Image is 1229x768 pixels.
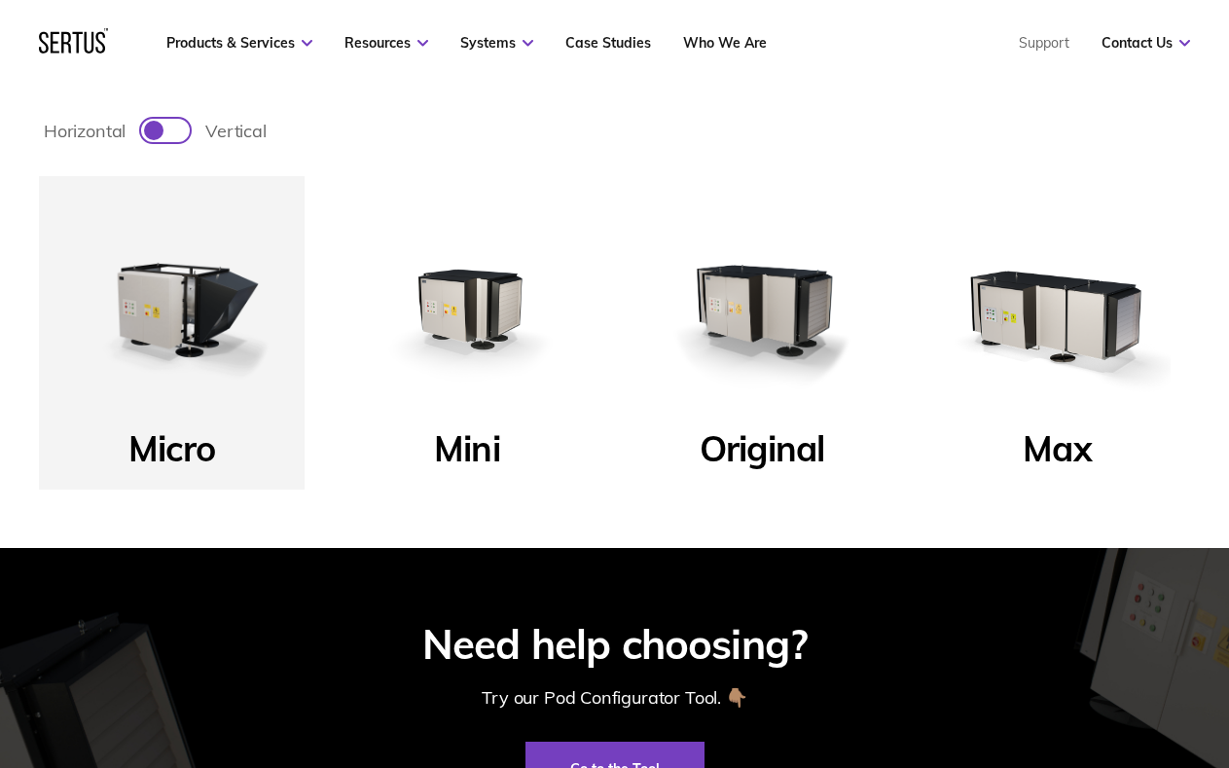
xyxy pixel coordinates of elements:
p: Max [1023,426,1092,481]
span: vertical [205,120,267,142]
a: Products & Services [166,34,312,52]
p: Original [700,426,825,481]
div: Need help choosing? [422,621,807,668]
a: Case Studies [565,34,651,52]
a: Contact Us [1102,34,1190,52]
span: horizontal [44,120,126,142]
a: Who We Are [683,34,767,52]
p: Mini [434,426,500,481]
img: Mini [353,196,580,422]
img: Micro [58,196,285,422]
a: Support [1019,34,1069,52]
a: Systems [460,34,533,52]
img: Original [649,196,876,422]
img: Max [944,196,1171,422]
a: Resources [344,34,428,52]
p: Micro [128,426,215,481]
iframe: Chat Widget [1132,675,1229,768]
div: Try our Pod Configurator Tool. 👇🏽 [482,684,746,712]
